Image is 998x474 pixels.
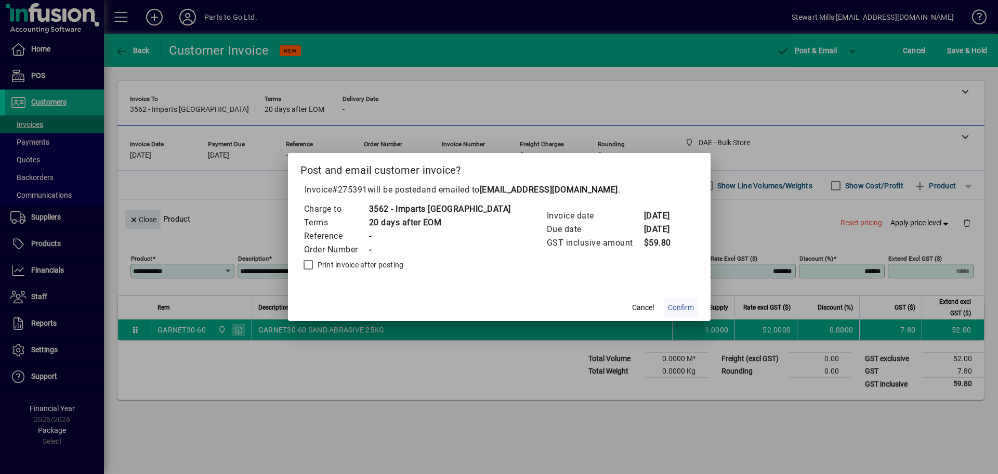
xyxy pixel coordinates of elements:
h2: Post and email customer invoice? [288,153,711,183]
td: GST inclusive amount [546,236,644,250]
td: 20 days after EOM [369,216,511,229]
td: Charge to [304,202,369,216]
span: Confirm [668,302,694,313]
td: 3562 - Imparts [GEOGRAPHIC_DATA] [369,202,511,216]
td: Invoice date [546,209,644,223]
span: #275391 [332,185,367,195]
p: Invoice will be posted . [300,184,698,196]
button: Confirm [664,298,698,317]
td: $59.80 [644,236,685,250]
span: Cancel [632,302,654,313]
b: [EMAIL_ADDRESS][DOMAIN_NAME] [480,185,618,195]
td: Order Number [304,243,369,257]
td: - [369,243,511,257]
label: Print invoice after posting [316,260,404,270]
td: Terms [304,216,369,229]
td: [DATE] [644,209,685,223]
td: Due date [546,223,644,236]
td: [DATE] [644,223,685,236]
button: Cancel [626,298,660,317]
td: - [369,229,511,243]
span: and emailed to [422,185,618,195]
td: Reference [304,229,369,243]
